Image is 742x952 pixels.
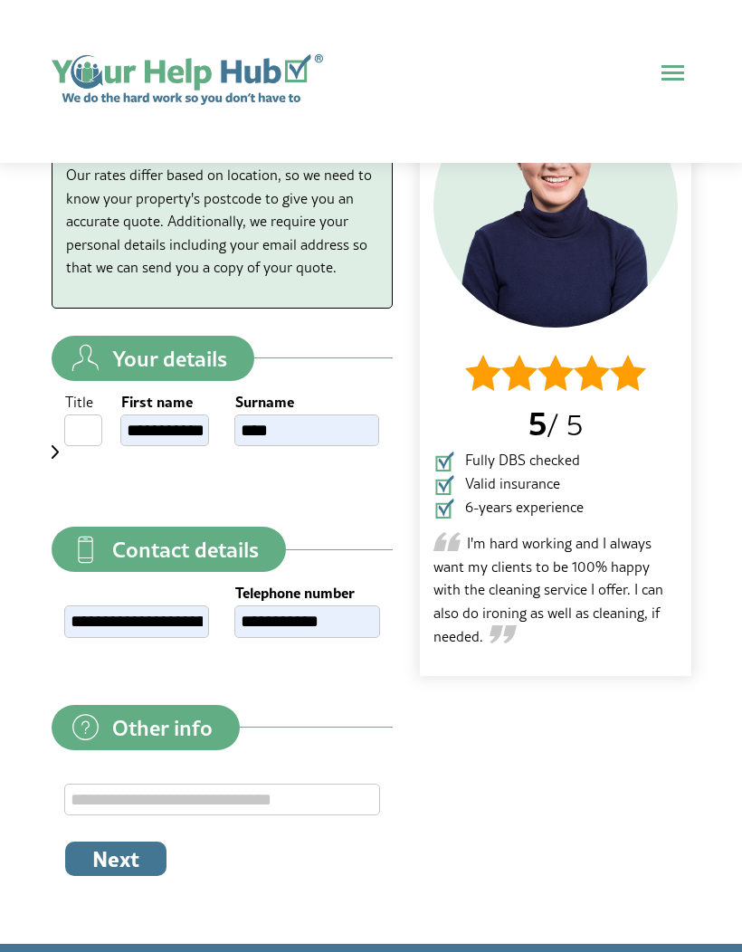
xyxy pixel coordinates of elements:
li: Valid insurance [433,472,678,496]
button: Next [65,842,166,876]
li: 6-years experience [433,496,678,519]
img: Opening quote [433,532,461,550]
p: / 5 [433,397,678,449]
label: Surname [235,395,379,409]
span: Contact details [112,538,259,560]
img: Cleaner 2 [433,84,678,328]
span: Your details [112,347,227,369]
label: Telephone number [235,585,379,600]
p: Our rates differ based on location, so we need to know your property's postcode to give you an ac... [66,164,378,280]
img: Your Help Hub logo [52,54,323,105]
img: select-box.svg [52,445,60,459]
img: your-details.svg [65,338,106,378]
span: Other info [112,717,213,738]
label: Title [65,395,95,409]
li: Fully DBS checked [433,449,678,472]
a: Home [52,54,323,105]
img: Closing quote [490,625,517,643]
label: First name [121,395,208,409]
p: I'm hard working and I always want my clients to be 100% happy with the cleaning service I offer.... [433,532,678,648]
img: contact-details.svg [65,529,106,570]
span: 5 [528,399,547,445]
img: questions.svg [65,707,106,747]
